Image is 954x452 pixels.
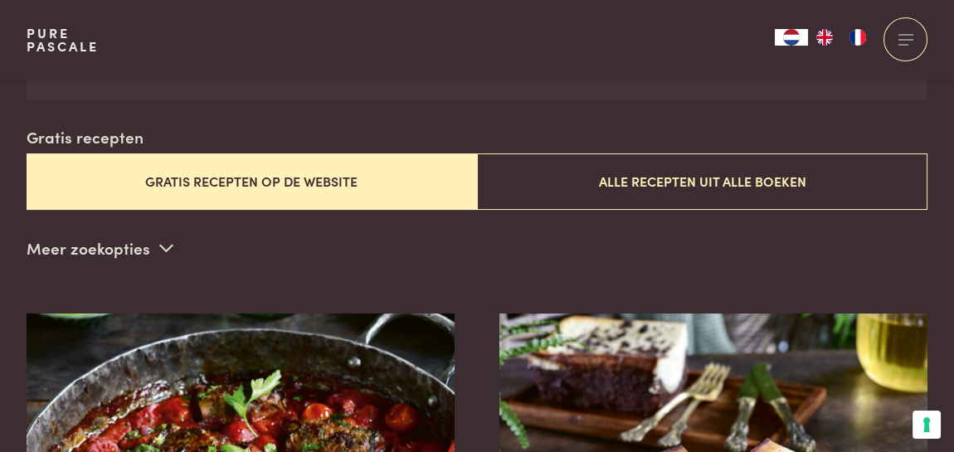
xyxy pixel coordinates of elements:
aside: Language selected: Nederlands [775,29,874,46]
a: NL [775,29,808,46]
button: Uw voorkeuren voor toestemming voor trackingtechnologieën [913,411,941,439]
div: Language [775,29,808,46]
a: FR [841,29,874,46]
p: Meer zoekopties [27,236,173,260]
button: Gratis recepten op de website [27,153,477,209]
a: PurePascale [27,27,99,53]
a: EN [808,29,841,46]
button: Alle recepten uit alle boeken [477,153,927,209]
label: Gratis recepten [27,125,144,149]
ul: Language list [808,29,874,46]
